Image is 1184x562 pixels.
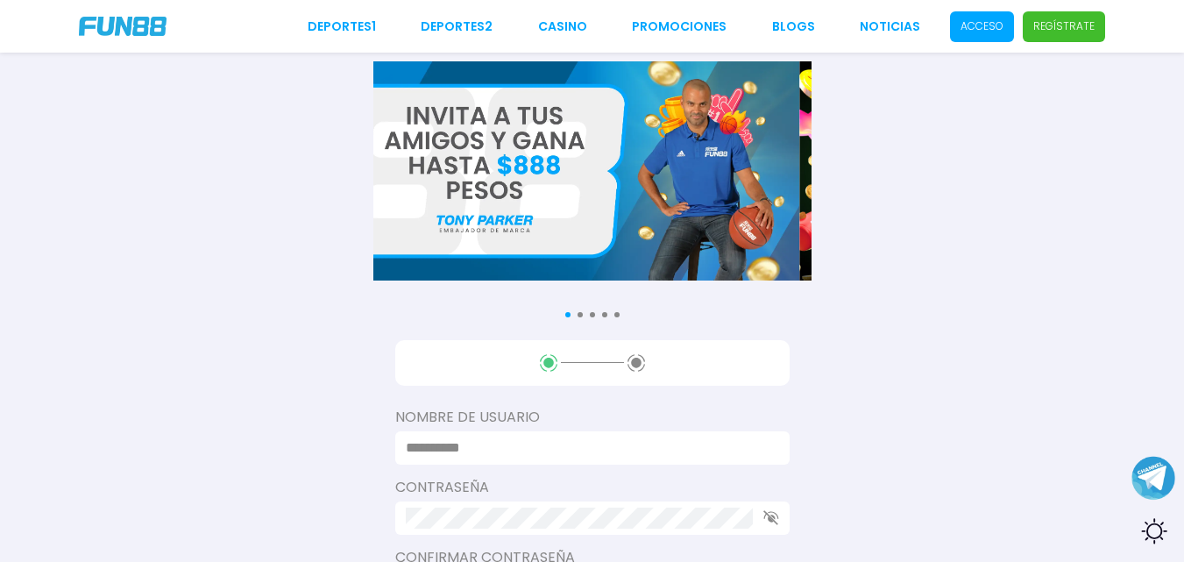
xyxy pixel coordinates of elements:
a: NOTICIAS [860,18,920,36]
a: Promociones [632,18,727,36]
img: Company Logo [79,17,167,36]
a: Deportes1 [308,18,376,36]
a: CASINO [538,18,587,36]
p: Acceso [961,18,1003,34]
button: Join telegram channel [1131,455,1175,501]
a: Deportes2 [421,18,493,36]
p: Regístrate [1033,18,1095,34]
div: Switch theme [1131,509,1175,553]
a: BLOGS [772,18,815,36]
label: Contraseña [395,477,790,498]
img: Banner [361,61,799,281]
label: Nombre de usuario [395,407,790,428]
